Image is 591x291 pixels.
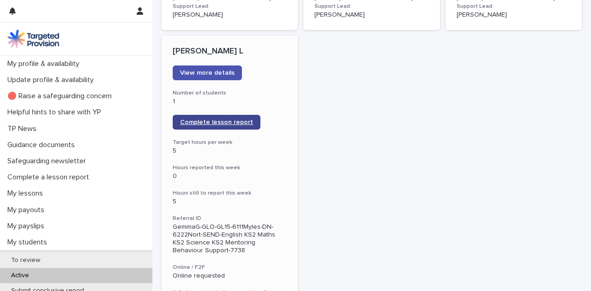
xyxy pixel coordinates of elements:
h3: Online / F2F [173,264,287,271]
h3: Hours reported this week [173,164,287,172]
a: Complete lesson report [173,115,260,130]
p: To review [4,256,48,264]
p: Helpful hints to share with YP [4,108,109,117]
p: Complete a lesson report [4,173,96,182]
p: TP News [4,125,44,133]
p: My payslips [4,222,52,231]
span: Complete lesson report [180,119,253,125]
p: Guidance documents [4,141,82,149]
img: M5nRWzHhSzIhMunXDL62 [7,30,59,48]
h3: Target hours per week [173,139,287,146]
p: Update profile & availability [4,76,101,84]
p: Active [4,272,36,279]
p: 5 [173,198,287,206]
h3: Referral ID [173,215,287,222]
h3: Number of students [173,89,287,97]
p: [PERSON_NAME] L [173,47,287,57]
h3: Hours still to report this week [173,190,287,197]
p: Online requested [173,272,287,280]
p: [PERSON_NAME] [457,11,571,19]
a: View more details [173,65,242,80]
p: My lessons [4,189,50,198]
p: Safeguarding newsletter [4,157,93,166]
p: [PERSON_NAME] [314,11,428,19]
p: My students [4,238,54,247]
p: 0 [173,172,287,180]
p: [PERSON_NAME] [173,11,287,19]
p: My profile & availability [4,59,87,68]
p: 1 [173,98,287,106]
span: View more details [180,70,235,76]
p: My payouts [4,206,52,214]
p: GemmaG-GLO-GL15-6111Myles-DN-6222Nort-SEND-English KS2 Maths KS2 Science KS2 Mentoring Behaviour ... [173,223,287,254]
p: 🔴 Raise a safeguarding concern [4,92,119,101]
p: 5 [173,147,287,155]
